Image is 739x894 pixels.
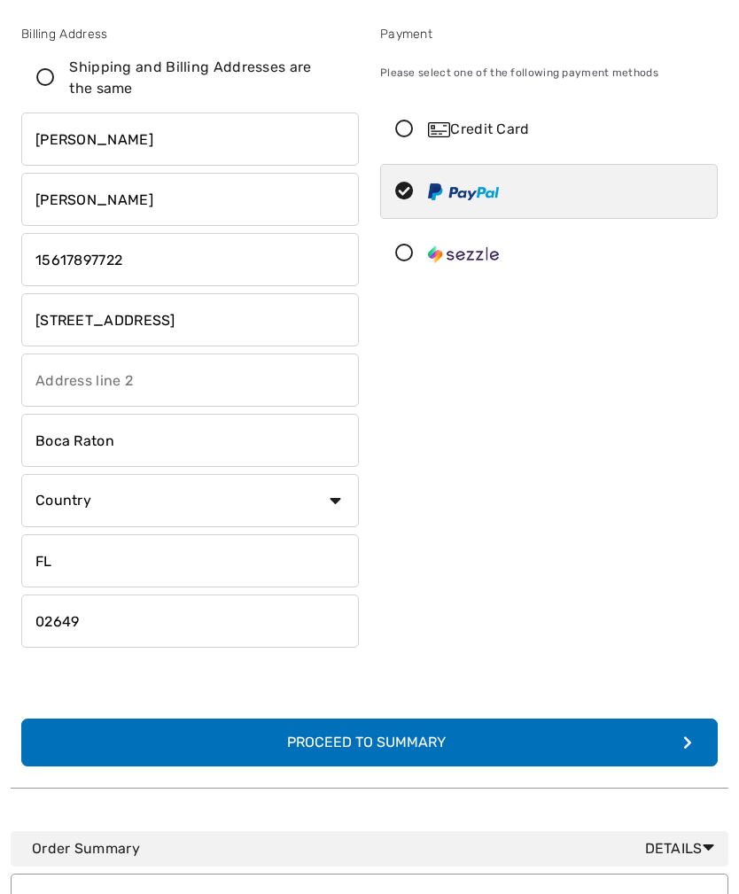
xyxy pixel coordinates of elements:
[21,534,359,587] input: State/Province
[273,732,467,753] div: Proceed to Summary
[21,293,359,346] input: Address line 1
[428,183,499,200] img: PayPal
[428,122,450,137] img: Credit Card
[21,414,359,467] input: City
[32,838,721,859] div: Order Summary
[428,119,705,140] div: Credit Card
[21,719,718,766] button: Proceed to Summary
[428,245,499,263] img: Sezzle
[69,57,332,99] div: Shipping and Billing Addresses are the same
[380,51,718,95] div: Please select one of the following payment methods
[21,595,359,648] input: Zip/Postal Code
[21,113,359,166] input: First name
[21,233,359,286] input: Mobile
[645,838,721,859] span: Details
[380,25,718,43] div: Payment
[21,25,359,43] div: Billing Address
[21,173,359,226] input: Last name
[21,354,359,407] input: Address line 2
